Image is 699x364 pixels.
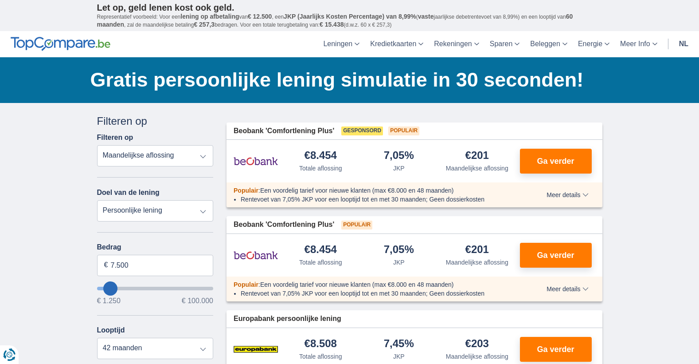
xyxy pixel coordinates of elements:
[260,187,454,194] span: Een voordelig tarief voor nieuwe klanten (max €8.000 en 48 maanden)
[429,31,484,57] a: Rekeningen
[573,31,615,57] a: Energie
[388,127,419,135] span: Populair
[384,338,414,350] div: 7,45%
[341,221,372,229] span: Populair
[446,258,508,267] div: Maandelijkse aflossing
[299,352,342,361] div: Totale aflossing
[446,164,508,173] div: Maandelijkse aflossing
[418,13,434,20] span: vaste
[97,2,602,13] p: Let op, geld lenen kost ook geld.
[97,114,214,129] div: Filteren op
[525,31,573,57] a: Beleggen
[446,352,508,361] div: Maandelijkse aflossing
[384,150,414,162] div: 7,05%
[547,192,588,198] span: Meer details
[537,157,574,165] span: Ga verder
[234,126,334,136] span: Beobank 'Comfortlening Plus'
[97,134,133,142] label: Filteren op
[341,127,383,135] span: Gesponsord
[520,243,592,268] button: Ga verder
[540,285,595,293] button: Meer details
[234,338,278,360] img: product.pl.alt Europabank
[318,31,365,57] a: Leningen
[97,297,121,305] span: € 1.250
[234,150,278,172] img: product.pl.alt Beobank
[97,13,573,28] span: 60 maanden
[484,31,525,57] a: Sparen
[248,13,272,20] span: € 12.500
[674,31,694,57] a: nl
[284,13,416,20] span: JKP (Jaarlijks Kosten Percentage) van 8,99%
[393,258,405,267] div: JKP
[241,195,514,204] li: Rentevoet van 7,05% JKP voor een looptijd tot en met 30 maanden; Geen dossierkosten
[97,326,125,334] label: Looptijd
[180,13,239,20] span: lening op afbetaling
[520,149,592,174] button: Ga verder
[615,31,663,57] a: Meer Info
[97,287,214,290] input: wantToBorrow
[393,164,405,173] div: JKP
[241,289,514,298] li: Rentevoet van 7,05% JKP voor een looptijd tot en met 30 maanden; Geen dossierkosten
[465,338,489,350] div: €203
[520,337,592,362] button: Ga verder
[299,258,342,267] div: Totale aflossing
[465,244,489,256] div: €201
[547,286,588,292] span: Meer details
[90,66,602,94] h1: Gratis persoonlijke lening simulatie in 30 seconden!
[97,189,160,197] label: Doel van de lening
[305,150,337,162] div: €8.454
[104,260,108,270] span: €
[305,244,337,256] div: €8.454
[194,21,215,28] span: € 257,3
[305,338,337,350] div: €8.508
[234,281,258,288] span: Populair
[465,150,489,162] div: €201
[537,345,574,353] span: Ga verder
[540,191,595,198] button: Meer details
[393,352,405,361] div: JKP
[260,281,454,288] span: Een voordelig tarief voor nieuwe klanten (max €8.000 en 48 maanden)
[384,244,414,256] div: 7,05%
[182,297,213,305] span: € 100.000
[226,186,521,195] div: :
[97,13,602,29] p: Representatief voorbeeld: Voor een van , een ( jaarlijkse debetrentevoet van 8,99%) en een loopti...
[234,187,258,194] span: Populair
[234,244,278,266] img: product.pl.alt Beobank
[97,243,214,251] label: Bedrag
[299,164,342,173] div: Totale aflossing
[365,31,429,57] a: Kredietkaarten
[11,37,110,51] img: TopCompare
[320,21,344,28] span: € 15.438
[234,314,341,324] span: Europabank persoonlijke lening
[226,280,521,289] div: :
[537,251,574,259] span: Ga verder
[234,220,334,230] span: Beobank 'Comfortlening Plus'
